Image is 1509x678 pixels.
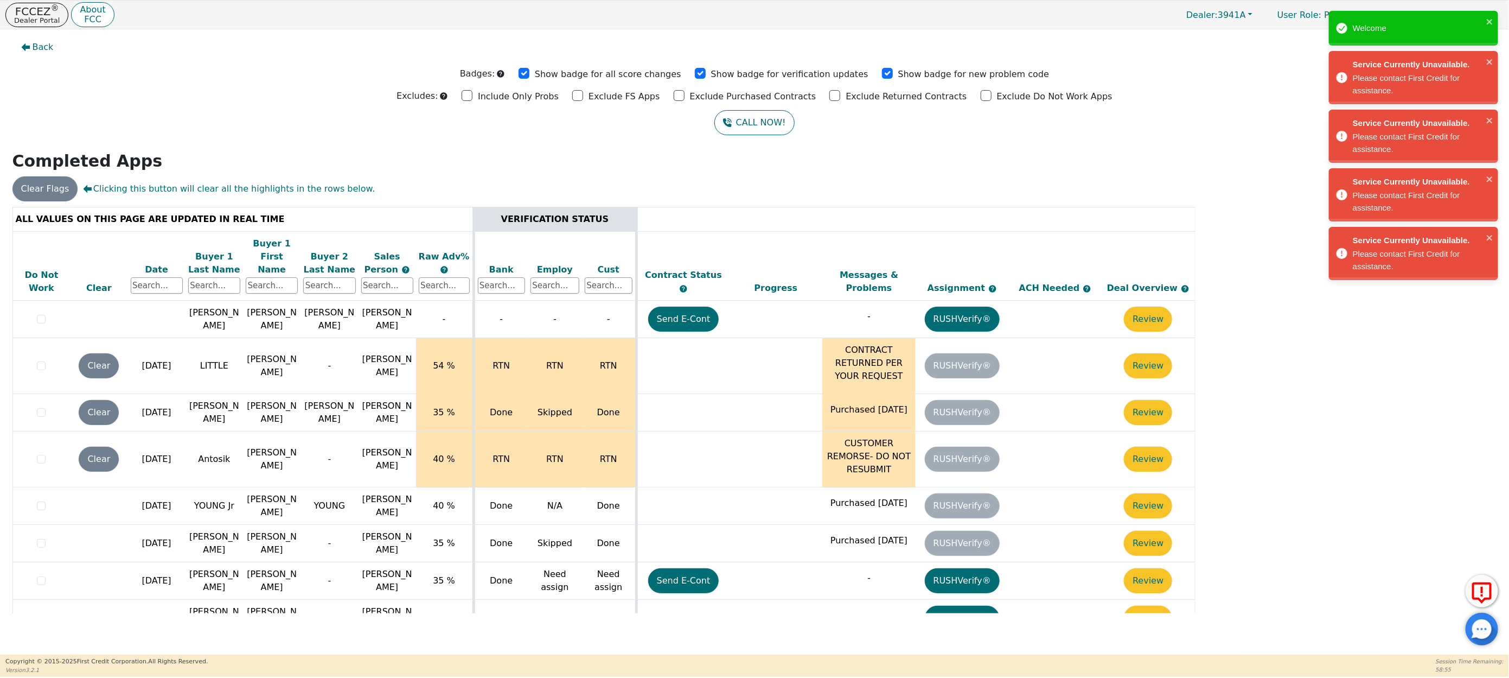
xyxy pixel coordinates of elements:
[825,609,913,622] p: -
[474,487,528,525] td: Done
[474,600,528,637] td: CXL
[300,338,358,394] td: -
[362,447,412,471] span: [PERSON_NAME]
[80,15,105,24] p: FCC
[362,606,412,630] span: [PERSON_NAME]
[433,538,455,548] span: 35 %
[925,307,1000,332] button: RUSHVerify®
[825,572,913,585] p: -
[478,90,559,103] p: Include Only Probs
[365,251,401,275] span: Sales Person
[528,600,582,637] td: CXL
[243,338,300,394] td: [PERSON_NAME]
[397,90,438,103] p: Excludes:
[825,310,913,323] p: -
[1186,10,1246,20] span: 3941A
[243,525,300,562] td: [PERSON_NAME]
[16,269,68,295] div: Do Not Work
[443,314,446,324] span: -
[243,487,300,525] td: [PERSON_NAME]
[478,277,526,294] input: Search...
[478,263,526,276] div: Bank
[1124,531,1172,556] button: Review
[582,432,636,487] td: RTN
[243,301,300,338] td: [PERSON_NAME]
[433,407,455,417] span: 35 %
[1353,191,1460,212] span: Please contact First Credit for assistance.
[528,487,582,525] td: N/A
[243,432,300,487] td: [PERSON_NAME]
[79,447,119,472] button: Clear
[1371,7,1504,23] button: 3941A:[PERSON_NAME]
[582,394,636,432] td: Done
[188,277,240,294] input: Search...
[528,338,582,394] td: RTN
[362,401,412,424] span: [PERSON_NAME]
[690,90,816,103] p: Exclude Purchased Contracts
[12,35,62,60] button: Back
[1124,447,1172,472] button: Review
[362,307,412,331] span: [PERSON_NAME]
[1019,283,1083,293] span: ACH Needed
[186,600,243,637] td: [PERSON_NAME]
[362,569,412,592] span: [PERSON_NAME]
[460,67,495,80] p: Badges:
[1124,606,1172,631] button: Review
[128,562,186,600] td: [DATE]
[433,360,455,371] span: 54 %
[530,277,579,294] input: Search...
[300,301,358,338] td: [PERSON_NAME]
[648,568,719,593] button: Send E-Cont
[925,606,1000,631] button: RUSHVerify®
[186,432,243,487] td: Antosik
[1267,4,1369,26] p: Primary
[79,400,119,425] button: Clear
[300,487,358,525] td: YOUNG
[528,394,582,432] td: Skipped
[474,525,528,562] td: Done
[1124,493,1172,518] button: Review
[1486,231,1494,244] button: close
[300,562,358,600] td: -
[128,487,186,525] td: [DATE]
[711,68,868,81] p: Show badge for verification updates
[83,182,375,195] span: Clicking this button will clear all the highlights in the rows below.
[5,666,208,674] p: Version 3.2.1
[419,277,470,294] input: Search...
[300,432,358,487] td: -
[825,437,913,476] p: CUSTOMER REMORSE- DO NOT RESUBMIT
[246,237,298,276] div: Buyer 1 First Name
[80,5,105,14] p: About
[71,2,114,28] button: AboutFCC
[186,525,243,562] td: [PERSON_NAME]
[362,531,412,555] span: [PERSON_NAME]
[79,353,119,378] button: Clear
[1107,283,1190,293] span: Deal Overview
[303,250,355,276] div: Buyer 2 Last Name
[474,301,528,338] td: -
[1353,132,1460,154] span: Please contact First Credit for assistance.
[5,3,68,27] button: FCCEZ®Dealer Portal
[148,658,208,665] span: All Rights Reserved.
[825,497,913,510] p: Purchased [DATE]
[474,432,528,487] td: RTN
[645,270,722,280] span: Contract Status
[714,110,794,135] button: CALL NOW!
[1486,173,1494,185] button: close
[128,525,186,562] td: [DATE]
[474,562,528,600] td: Done
[825,403,913,416] p: Purchased [DATE]
[1175,7,1264,23] button: Dealer:3941A
[246,277,298,294] input: Search...
[300,600,358,637] td: -
[1486,114,1494,126] button: close
[186,562,243,600] td: [PERSON_NAME]
[186,394,243,432] td: [PERSON_NAME]
[433,454,455,464] span: 40 %
[928,283,988,293] span: Assignment
[1486,55,1494,68] button: close
[51,3,59,13] sup: ®
[362,494,412,517] span: [PERSON_NAME]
